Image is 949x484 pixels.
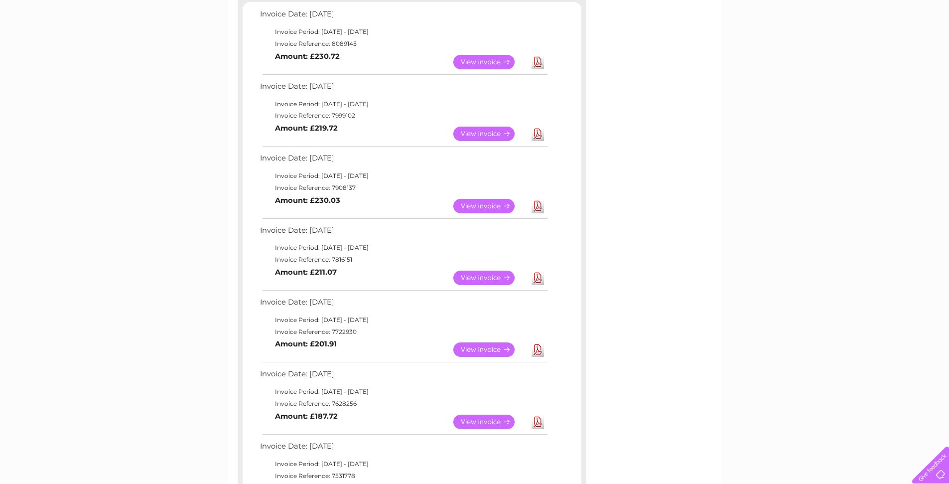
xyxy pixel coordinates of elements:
[258,224,549,242] td: Invoice Date: [DATE]
[774,42,793,50] a: Water
[453,127,527,141] a: View
[258,152,549,170] td: Invoice Date: [DATE]
[258,314,549,326] td: Invoice Period: [DATE] - [DATE]
[532,342,544,357] a: Download
[275,124,338,133] b: Amount: £219.72
[532,127,544,141] a: Download
[258,398,549,410] td: Invoice Reference: 7628256
[258,242,549,254] td: Invoice Period: [DATE] - [DATE]
[275,339,337,348] b: Amount: £201.91
[258,326,549,338] td: Invoice Reference: 7722930
[453,199,527,213] a: View
[453,342,527,357] a: View
[532,199,544,213] a: Download
[862,42,877,50] a: Blog
[453,415,527,429] a: View
[532,271,544,285] a: Download
[258,458,549,470] td: Invoice Period: [DATE] - [DATE]
[275,268,337,277] b: Amount: £211.07
[453,271,527,285] a: View
[258,110,549,122] td: Invoice Reference: 7999102
[275,412,338,421] b: Amount: £187.72
[916,42,940,50] a: Log out
[258,296,549,314] td: Invoice Date: [DATE]
[258,26,549,38] td: Invoice Period: [DATE] - [DATE]
[453,55,527,69] a: View
[258,470,549,482] td: Invoice Reference: 7531778
[258,170,549,182] td: Invoice Period: [DATE] - [DATE]
[799,42,820,50] a: Energy
[258,7,549,26] td: Invoice Date: [DATE]
[761,5,830,17] a: 0333 014 3131
[258,80,549,98] td: Invoice Date: [DATE]
[258,182,549,194] td: Invoice Reference: 7908137
[275,196,340,205] b: Amount: £230.03
[532,415,544,429] a: Download
[258,367,549,386] td: Invoice Date: [DATE]
[33,26,84,56] img: logo.png
[258,98,549,110] td: Invoice Period: [DATE] - [DATE]
[883,42,907,50] a: Contact
[240,5,710,48] div: Clear Business is a trading name of Verastar Limited (registered in [GEOGRAPHIC_DATA] No. 3667643...
[258,386,549,398] td: Invoice Period: [DATE] - [DATE]
[532,55,544,69] a: Download
[258,254,549,266] td: Invoice Reference: 7816151
[826,42,856,50] a: Telecoms
[258,38,549,50] td: Invoice Reference: 8089145
[275,52,340,61] b: Amount: £230.72
[258,440,549,458] td: Invoice Date: [DATE]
